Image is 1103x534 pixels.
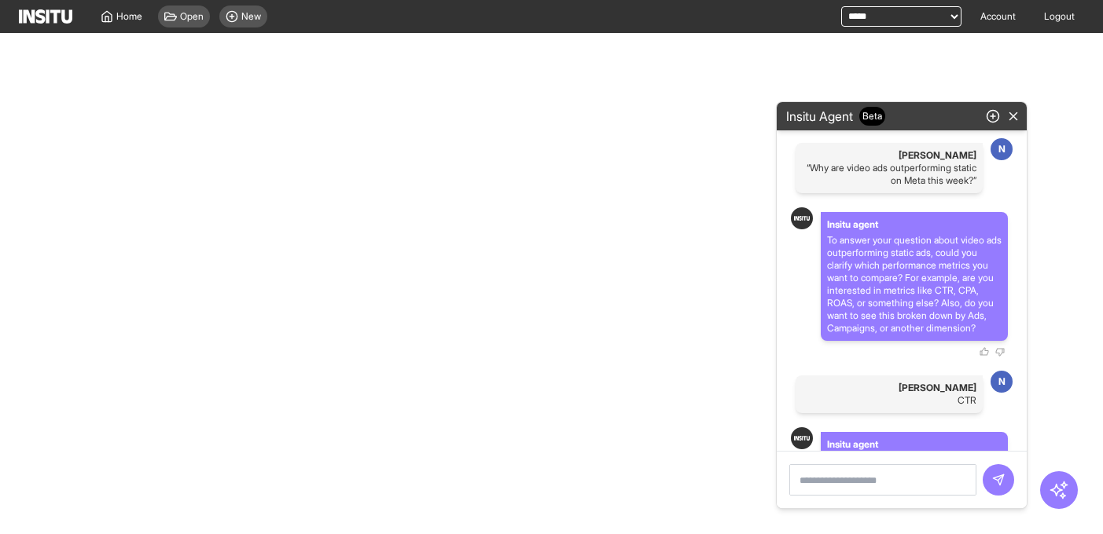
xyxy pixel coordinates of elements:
img: Logo [794,436,810,440]
p: N [998,143,1006,155]
span: Open [180,10,204,23]
img: Logo [794,216,810,220]
span: Beta [859,107,885,126]
span: [PERSON_NAME] [802,382,976,394]
p: Insitu agent [827,218,1002,231]
p: “Why are video ads outperforming static on Meta this week?” [802,162,976,187]
p: CTR [802,394,976,407]
p: To answer your question about video ads outperforming static ads, could you clarify which perform... [827,234,1002,335]
span: New [241,10,261,23]
p: N [998,375,1006,388]
img: Logo [19,9,72,24]
span: Home [116,10,142,23]
span: [PERSON_NAME] [802,149,976,162]
p: Insitu agent [827,438,1002,451]
h2: Insitu Agent [780,107,892,126]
